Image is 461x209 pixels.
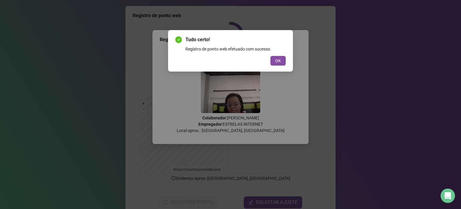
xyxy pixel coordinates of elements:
div: Registro de ponto web efetuado com sucesso. [185,46,286,52]
div: Open Intercom Messenger [441,189,455,203]
span: OK [275,57,281,64]
button: OK [270,56,286,66]
span: Tudo certo! [185,36,286,43]
span: check-circle [175,36,182,43]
